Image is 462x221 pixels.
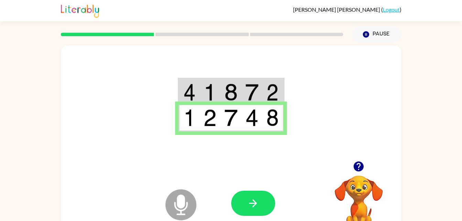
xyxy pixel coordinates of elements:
img: 7 [224,109,237,126]
button: Pause [352,27,401,42]
span: [PERSON_NAME] [PERSON_NAME] [293,6,381,13]
img: Literably [61,3,99,18]
img: 8 [266,109,279,126]
img: 2 [203,109,216,126]
div: ( ) [293,6,401,13]
img: 2 [266,84,279,101]
img: 4 [245,109,258,126]
img: 8 [224,84,237,101]
img: 7 [245,84,258,101]
img: 1 [183,109,196,126]
img: 4 [183,84,196,101]
a: Logout [383,6,400,13]
img: 1 [203,84,216,101]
